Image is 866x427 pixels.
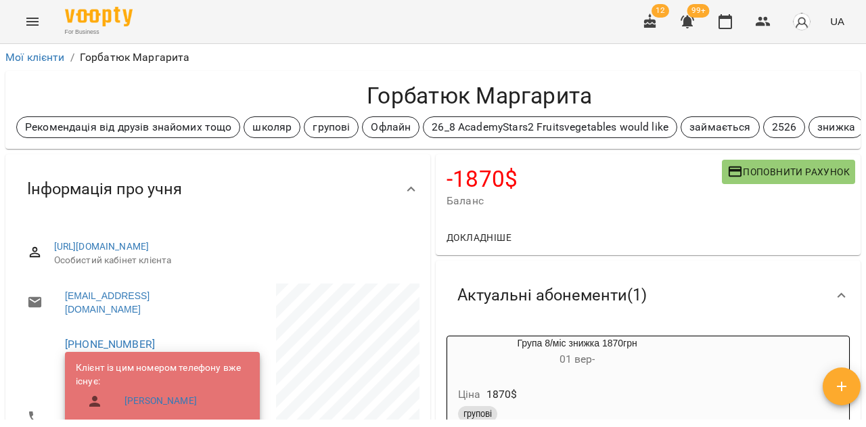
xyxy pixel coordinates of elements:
div: школяр [244,116,300,138]
p: 26_8 AcademyStars2 Fruitsvegetables would like [432,119,668,135]
span: For Business [65,28,133,37]
div: 26_8 AcademyStars2 Fruitsvegetables would like [423,116,677,138]
a: Мої клієнти [5,51,65,64]
h6: Ціна [458,385,481,404]
button: UA [825,9,850,34]
nav: breadcrumb [5,49,861,66]
span: Поповнити рахунок [727,164,850,180]
p: 2526 [772,119,797,135]
span: Докладніше [447,229,511,246]
span: 12 [652,4,669,18]
p: групові [313,119,350,135]
span: Особистий кабінет клієнта [54,254,409,267]
span: Інформація про учня [27,179,182,200]
span: 01 вер - [560,353,595,365]
button: Поповнити рахунок [722,160,855,184]
span: групові [458,408,497,420]
div: Група 8/міс знижка 1870грн [447,336,707,369]
p: Горбатюк Маргарита [80,49,190,66]
a: [EMAIL_ADDRESS][DOMAIN_NAME] [65,289,204,316]
span: 99+ [687,4,710,18]
span: Актуальні абонементи ( 1 ) [457,285,647,306]
p: Офлайн [371,119,411,135]
a: [PHONE_NUMBER] [65,338,155,351]
div: 2526 [763,116,806,138]
h4: -1870 $ [447,165,722,193]
div: займається [681,116,759,138]
button: Докладніше [441,225,517,250]
a: [PERSON_NAME] [124,395,197,408]
p: 1870 $ [486,386,518,403]
img: Voopty Logo [65,7,133,26]
span: Баланс [447,193,722,209]
ul: Клієнт із цим номером телефону вже існує: [76,361,249,420]
div: Рекомендація від друзів знайомих тощо [16,116,240,138]
li: / [70,49,74,66]
p: займається [689,119,750,135]
div: Актуальні абонементи(1) [436,261,861,330]
img: avatar_s.png [792,12,811,31]
button: Menu [16,5,49,38]
span: UA [830,14,844,28]
p: школяр [252,119,292,135]
a: [URL][DOMAIN_NAME] [54,241,150,252]
div: групові [304,116,359,138]
div: знижка [808,116,864,138]
div: Офлайн [362,116,419,138]
p: Рекомендація від друзів знайомих тощо [25,119,231,135]
p: знижка [817,119,855,135]
div: Інформація про учня [5,154,430,224]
